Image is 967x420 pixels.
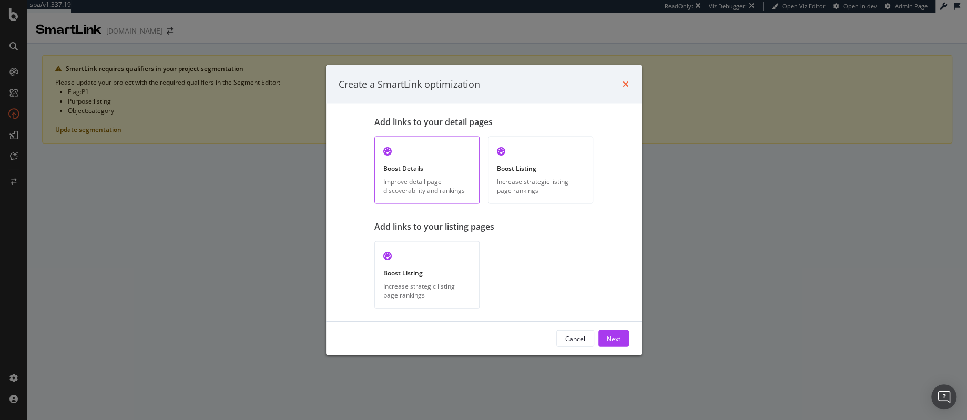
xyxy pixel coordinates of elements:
[931,384,956,409] div: Open Intercom Messenger
[598,330,629,347] button: Next
[565,334,585,343] div: Cancel
[623,77,629,91] div: times
[326,65,642,355] div: modal
[383,269,471,278] div: Boost Listing
[383,282,471,300] div: Increase strategic listing page rankings
[556,330,594,347] button: Cancel
[383,177,471,195] div: Improve detail page discoverability and rankings
[607,334,620,343] div: Next
[497,163,584,172] div: Boost Listing
[374,116,593,128] div: Add links to your detail pages
[374,221,593,233] div: Add links to your listing pages
[339,77,480,91] div: Create a SmartLink optimization
[497,177,584,195] div: Increase strategic listing page rankings
[383,163,471,172] div: Boost Details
